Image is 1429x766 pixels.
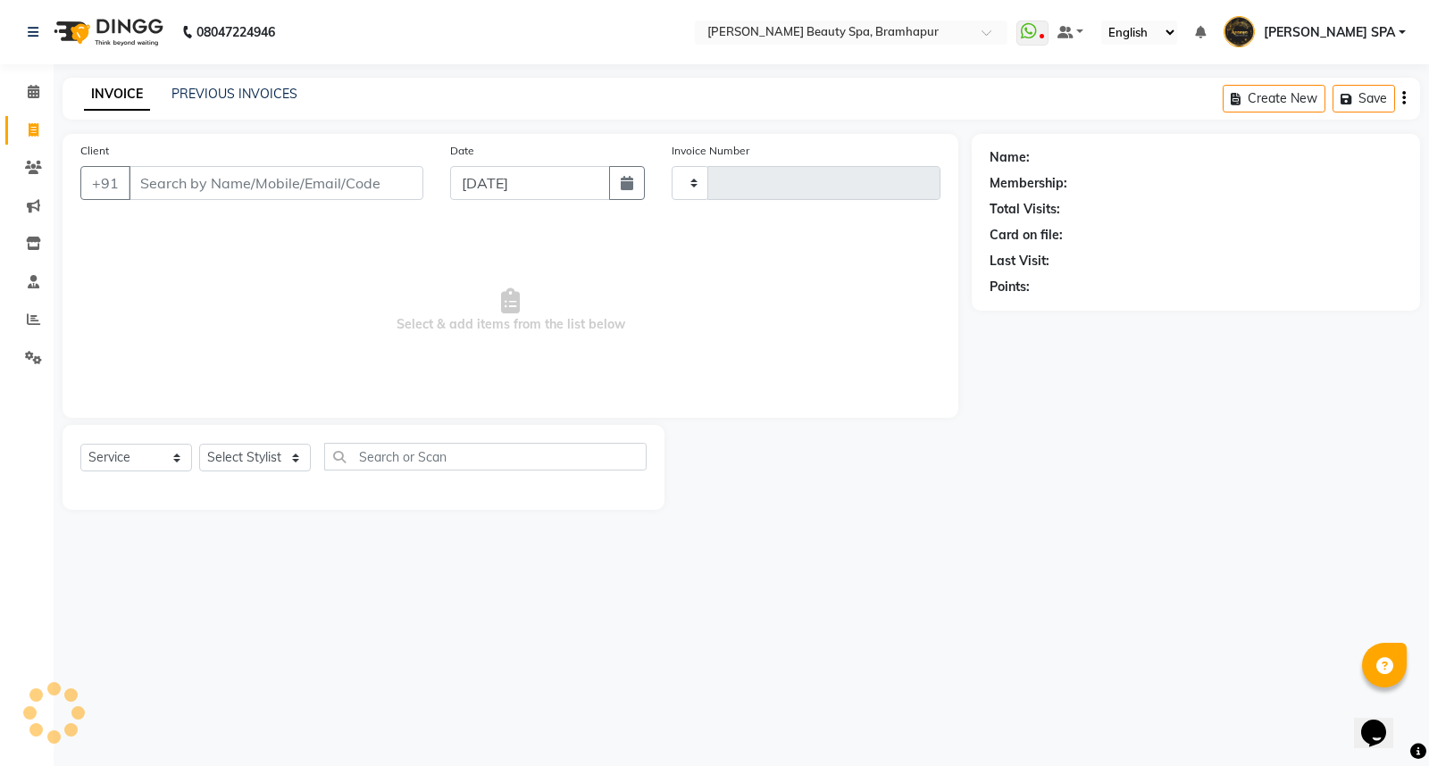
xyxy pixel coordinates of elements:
a: PREVIOUS INVOICES [171,86,297,102]
span: Select & add items from the list below [80,221,940,400]
div: Membership: [990,174,1067,193]
a: INVOICE [84,79,150,111]
div: Name: [990,148,1030,167]
div: Total Visits: [990,200,1060,219]
div: Points: [990,278,1030,296]
b: 08047224946 [196,7,275,57]
input: Search by Name/Mobile/Email/Code [129,166,423,200]
button: +91 [80,166,130,200]
img: ANANYA SPA [1224,16,1255,47]
div: Card on file: [990,226,1063,245]
label: Date [450,143,474,159]
img: logo [46,7,168,57]
button: Create New [1223,85,1325,112]
label: Invoice Number [672,143,749,159]
button: Save [1333,85,1395,112]
span: [PERSON_NAME] SPA [1264,23,1395,42]
label: Client [80,143,109,159]
div: Last Visit: [990,252,1049,271]
input: Search or Scan [324,443,647,470]
iframe: chat widget [1354,695,1411,748]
